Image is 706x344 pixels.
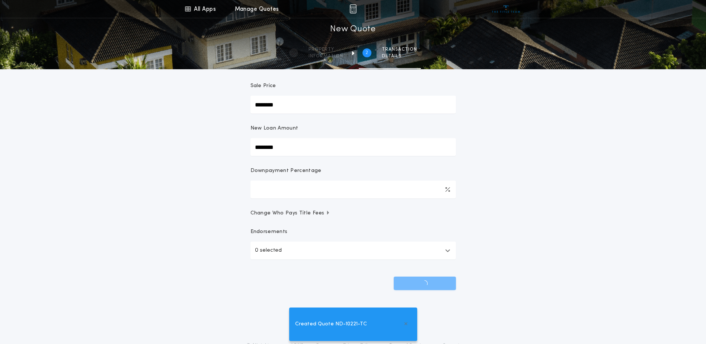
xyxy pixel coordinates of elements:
span: Transaction [382,47,417,52]
h1: New Quote [330,23,376,35]
p: 0 selected [255,246,282,255]
h2: 2 [365,50,368,56]
input: New Loan Amount [250,138,456,156]
button: Change Who Pays Title Fees [250,210,456,217]
p: New Loan Amount [250,125,298,132]
span: Change Who Pays Title Fees [250,210,330,217]
p: Sale Price [250,82,276,90]
img: img [349,4,357,13]
p: Downpayment Percentage [250,167,322,175]
p: Endorsements [250,228,456,236]
span: Created Quote ND-10221-TC [295,320,367,328]
input: Downpayment Percentage [250,181,456,198]
span: details [382,53,417,59]
img: vs-icon [492,5,520,13]
span: information [309,53,343,59]
button: 0 selected [250,242,456,259]
span: Property [309,47,343,52]
input: Sale Price [250,96,456,114]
